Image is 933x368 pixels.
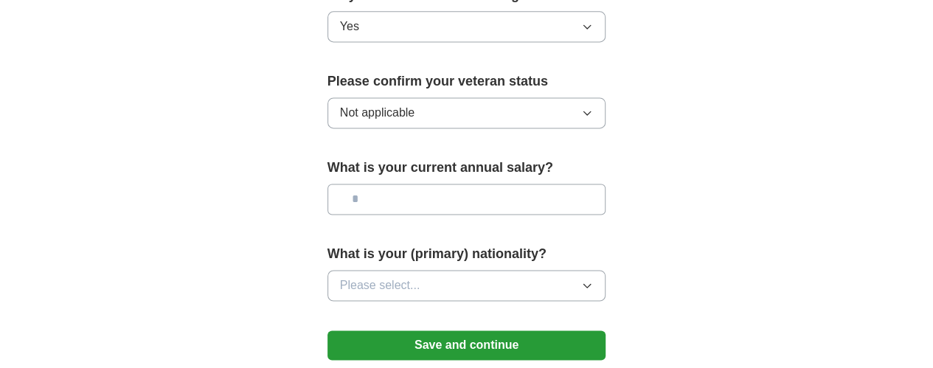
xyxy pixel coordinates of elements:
[327,11,606,42] button: Yes
[327,97,606,128] button: Not applicable
[340,18,359,35] span: Yes
[327,330,606,360] button: Save and continue
[340,104,415,122] span: Not applicable
[327,72,606,91] label: Please confirm your veteran status
[327,244,606,264] label: What is your (primary) nationality?
[340,277,420,294] span: Please select...
[327,158,606,178] label: What is your current annual salary?
[327,270,606,301] button: Please select...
